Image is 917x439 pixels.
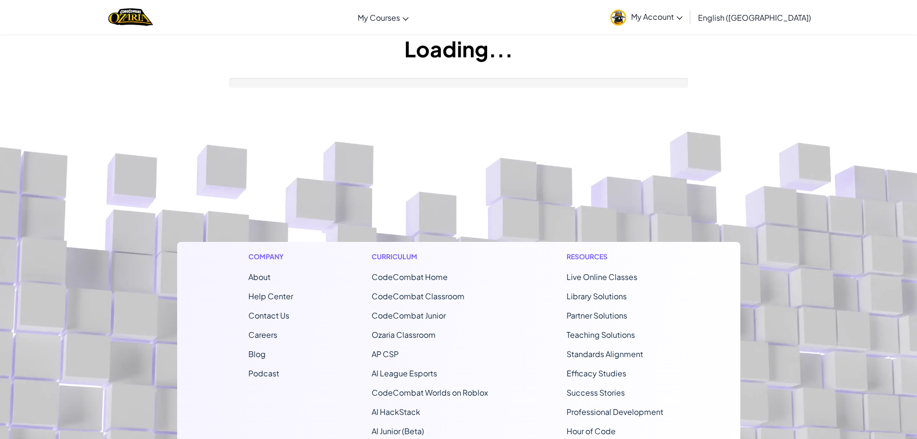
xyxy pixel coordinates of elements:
[372,368,437,378] a: AI League Esports
[248,291,293,301] a: Help Center
[698,13,811,23] span: English ([GEOGRAPHIC_DATA])
[372,349,399,359] a: AP CSP
[606,2,687,32] a: My Account
[567,291,627,301] a: Library Solutions
[248,349,266,359] a: Blog
[108,7,153,27] img: Home
[567,426,616,436] a: Hour of Code
[610,10,626,26] img: avatar
[372,252,488,262] h1: Curriculum
[372,330,436,340] a: Ozaria Classroom
[372,291,465,301] a: CodeCombat Classroom
[248,368,279,378] a: Podcast
[567,368,626,378] a: Efficacy Studies
[567,349,643,359] a: Standards Alignment
[372,426,424,436] a: AI Junior (Beta)
[372,310,446,320] a: CodeCombat Junior
[567,272,637,282] a: Live Online Classes
[108,7,153,27] a: Ozaria by CodeCombat logo
[631,12,683,22] span: My Account
[248,310,289,320] span: Contact Us
[372,407,420,417] a: AI HackStack
[693,4,816,30] a: English ([GEOGRAPHIC_DATA])
[567,407,663,417] a: Professional Development
[372,387,488,398] a: CodeCombat Worlds on Roblox
[567,330,635,340] a: Teaching Solutions
[567,387,625,398] a: Success Stories
[358,13,400,23] span: My Courses
[353,4,413,30] a: My Courses
[248,252,293,262] h1: Company
[567,310,627,320] a: Partner Solutions
[567,252,669,262] h1: Resources
[248,272,271,282] a: About
[248,330,277,340] a: Careers
[372,272,448,282] span: CodeCombat Home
